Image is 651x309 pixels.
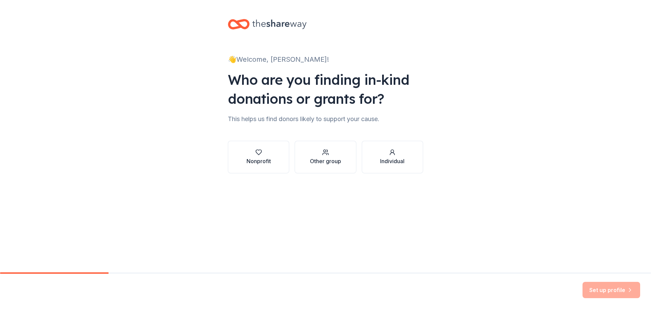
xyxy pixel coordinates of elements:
div: Nonprofit [246,157,271,165]
button: Other group [295,141,356,173]
button: Individual [362,141,423,173]
div: Who are you finding in-kind donations or grants for? [228,70,423,108]
div: Other group [310,157,341,165]
div: This helps us find donors likely to support your cause. [228,114,423,124]
button: Nonprofit [228,141,289,173]
div: Individual [380,157,405,165]
div: 👋 Welcome, [PERSON_NAME]! [228,54,423,65]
